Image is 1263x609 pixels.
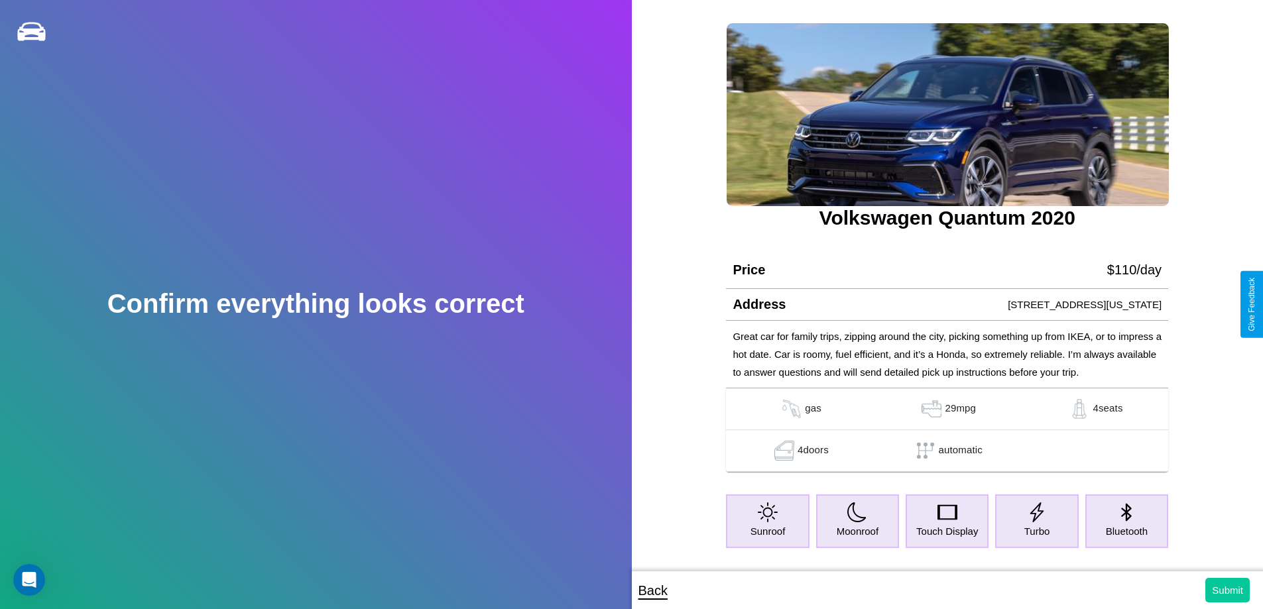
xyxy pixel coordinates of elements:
[939,441,983,461] p: automatic
[837,522,878,540] p: Moonroof
[805,399,821,419] p: gas
[945,399,976,419] p: 29 mpg
[733,297,786,312] h4: Address
[1093,399,1122,419] p: 4 seats
[798,441,829,461] p: 4 doors
[13,564,45,596] iframe: Intercom live chat
[733,262,765,278] h4: Price
[778,399,805,419] img: gas
[726,388,1168,472] table: simple table
[1106,522,1148,540] p: Bluetooth
[1205,578,1250,602] button: Submit
[1247,278,1256,331] div: Give Feedback
[1024,522,1050,540] p: Turbo
[751,522,786,540] p: Sunroof
[918,399,945,419] img: gas
[726,207,1168,229] h3: Volkswagen Quantum 2020
[107,289,524,319] h2: Confirm everything looks correct
[1066,399,1093,419] img: gas
[1008,296,1162,313] p: [STREET_ADDRESS][US_STATE]
[916,522,978,540] p: Touch Display
[638,579,668,602] p: Back
[771,441,798,461] img: gas
[733,327,1162,381] p: Great car for family trips, zipping around the city, picking something up from IKEA, or to impres...
[1107,258,1162,282] p: $ 110 /day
